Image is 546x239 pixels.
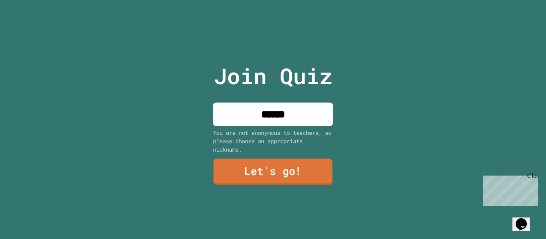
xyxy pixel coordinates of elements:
[480,172,538,206] iframe: chat widget
[213,159,333,185] a: Let's go!
[512,207,538,231] iframe: chat widget
[214,59,333,93] p: Join Quiz
[213,128,333,154] div: You are not anonymous to teachers, so please choose an appropriate nickname.
[3,3,55,51] div: Chat with us now!Close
